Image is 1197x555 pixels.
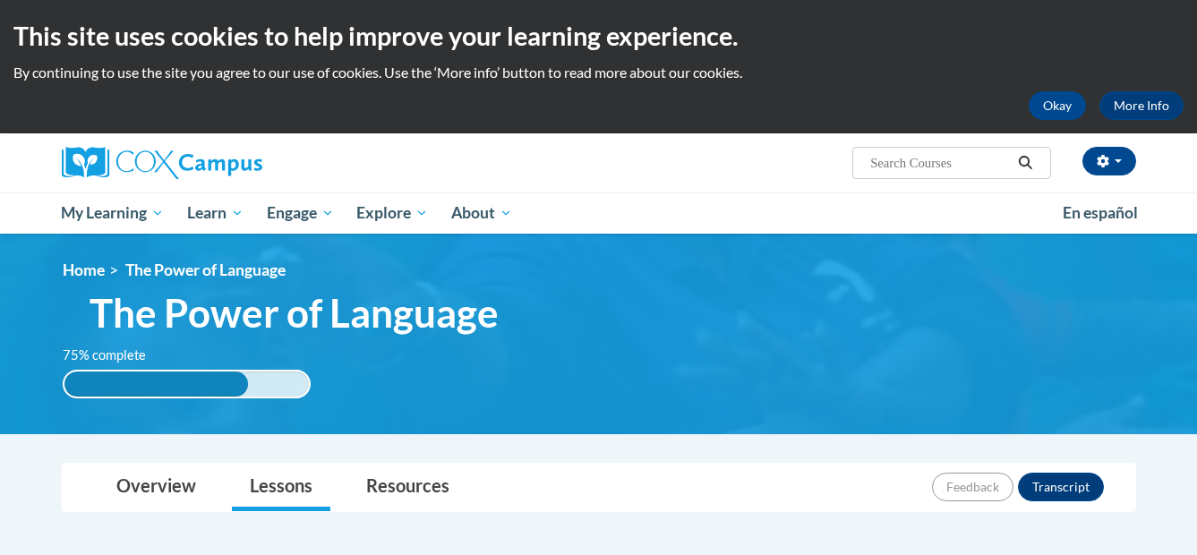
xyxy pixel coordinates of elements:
a: Lessons [232,464,330,511]
div: Main menu [35,192,1163,234]
a: Home [63,260,105,279]
a: Overview [98,464,214,511]
span: Learn [187,202,244,224]
a: Engage [255,192,346,234]
input: Search Courses [868,152,1012,174]
span: About [451,202,512,224]
button: Transcript [1018,473,1104,501]
a: Resources [348,464,467,511]
a: About [440,192,524,234]
label: 75% complete [63,346,166,365]
a: En español [1051,194,1150,232]
a: My Learning [50,192,176,234]
a: Learn [175,192,255,234]
span: En español [1063,203,1138,222]
div: 75% complete [64,371,248,397]
span: The Power of Language [90,289,499,337]
span: The Power of Language [125,260,286,279]
h2: This site uses cookies to help improve your learning experience. [13,18,1184,54]
button: Account Settings [1082,147,1136,175]
img: Cox Campus [62,147,262,179]
span: Engage [267,202,334,224]
a: More Info [1099,91,1184,120]
p: By continuing to use the site you agree to our use of cookies. Use the ‘More info’ button to read... [13,63,1184,82]
a: Cox Campus [62,147,402,179]
span: Explore [356,202,428,224]
span: My Learning [61,202,164,224]
button: Feedback [932,473,1013,501]
button: Okay [1029,91,1086,120]
a: Explore [345,192,440,234]
button: Search [1012,152,1039,174]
